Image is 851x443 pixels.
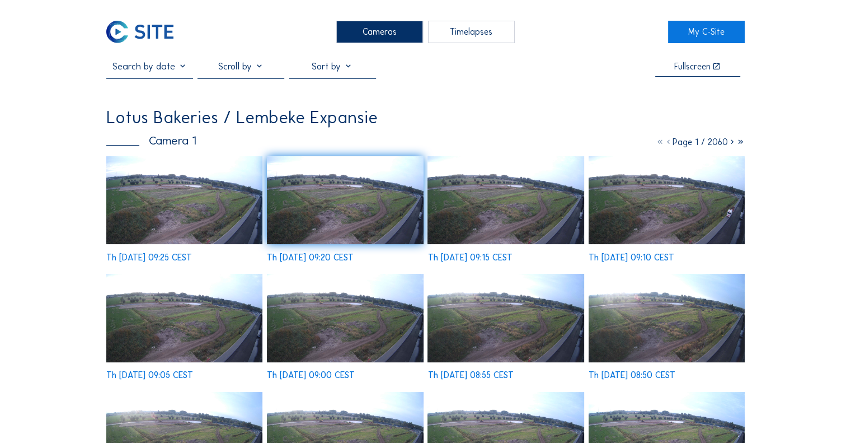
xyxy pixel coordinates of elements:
[427,274,584,362] img: image_53550958
[267,253,354,262] div: Th [DATE] 09:20 CEST
[674,62,711,71] div: Fullscreen
[106,156,262,244] img: image_53551800
[267,156,423,244] img: image_53551667
[106,60,193,72] input: Search by date 󰅀
[427,156,584,244] img: image_53551536
[106,274,262,362] img: image_53551220
[589,253,674,262] div: Th [DATE] 09:10 CEST
[673,137,728,147] span: Page 1 / 2060
[267,274,423,362] img: image_53551083
[106,109,378,127] div: Lotus Bakeries / Lembeke Expansie
[589,274,745,362] img: image_53550850
[427,253,512,262] div: Th [DATE] 09:15 CEST
[106,21,173,43] img: C-SITE Logo
[106,253,192,262] div: Th [DATE] 09:25 CEST
[428,21,515,43] div: Timelapses
[668,21,745,43] a: My C-Site
[336,21,423,43] div: Cameras
[106,21,183,43] a: C-SITE Logo
[427,371,513,379] div: Th [DATE] 08:55 CEST
[267,371,355,379] div: Th [DATE] 09:00 CEST
[106,134,196,147] div: Camera 1
[106,371,193,379] div: Th [DATE] 09:05 CEST
[589,371,675,379] div: Th [DATE] 08:50 CEST
[589,156,745,244] img: image_53551365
